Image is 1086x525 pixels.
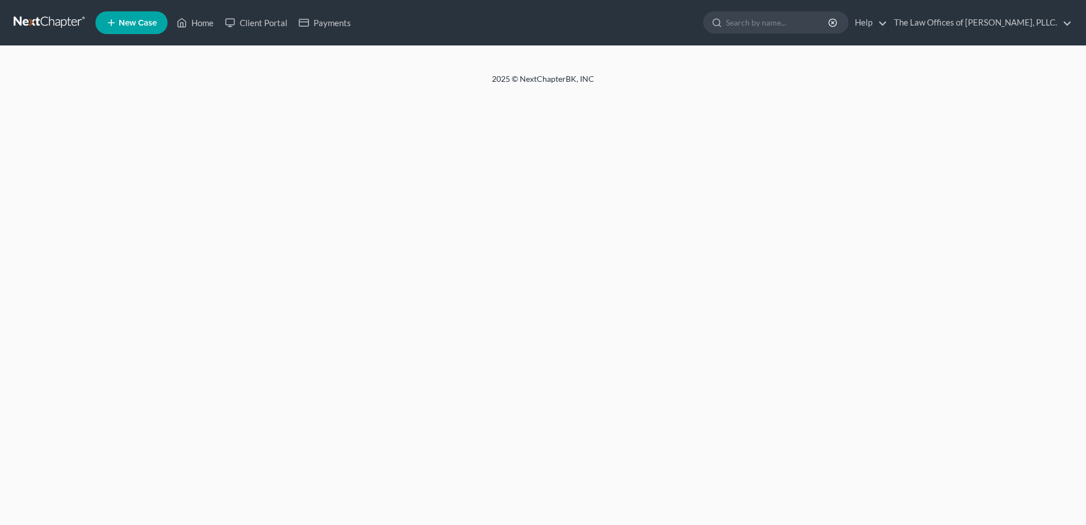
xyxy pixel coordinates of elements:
[219,13,293,33] a: Client Portal
[726,12,830,33] input: Search by name...
[293,13,357,33] a: Payments
[171,13,219,33] a: Home
[119,19,157,27] span: New Case
[849,13,887,33] a: Help
[219,73,867,94] div: 2025 © NextChapterBK, INC
[888,13,1072,33] a: The Law Offices of [PERSON_NAME], PLLC.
